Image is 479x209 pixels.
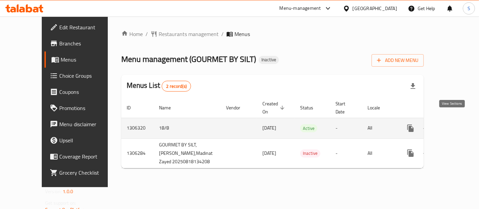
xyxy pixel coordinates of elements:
span: Grocery Checklist [59,169,116,177]
span: Add New Menu [377,56,418,65]
span: Coupons [59,88,116,96]
span: Name [159,104,180,112]
button: Add New Menu [372,54,424,67]
button: more [403,120,419,136]
span: Edit Restaurant [59,23,116,31]
a: Restaurants management [151,30,219,38]
div: Inactive [259,56,279,64]
li: / [146,30,148,38]
a: Branches [44,35,122,51]
td: - [330,138,362,168]
span: Get support on: [45,199,76,207]
span: Active [300,125,317,132]
td: - [330,118,362,138]
span: Restaurants management [159,30,219,38]
span: Branches [59,39,116,47]
td: All [362,138,397,168]
span: Status [300,104,322,112]
span: Created On [262,100,287,116]
div: [GEOGRAPHIC_DATA] [353,5,397,12]
div: Menu-management [280,4,321,12]
span: Version: [45,187,62,196]
div: Inactive [300,149,320,158]
h2: Menus List [127,80,191,92]
span: Inactive [300,149,320,157]
span: Coverage Report [59,152,116,161]
span: Menu management ( GOURMET BY SILT ) [121,51,256,67]
a: Upsell [44,132,122,148]
span: S [468,5,470,12]
button: Change Status [419,120,435,136]
span: ID [127,104,139,112]
a: Coverage Report [44,148,122,165]
li: / [221,30,224,38]
td: All [362,118,397,138]
a: Edit Restaurant [44,19,122,35]
div: Export file [405,78,421,94]
button: more [403,145,419,161]
span: Menus [234,30,250,38]
div: Active [300,124,317,132]
div: Total records count [162,81,191,92]
span: Vendor [226,104,249,112]
th: Actions [397,98,473,118]
nav: breadcrumb [121,30,424,38]
table: enhanced table [121,98,473,168]
td: 1306284 [121,138,154,168]
a: Grocery Checklist [44,165,122,181]
td: 18/8 [154,118,221,138]
span: Menus [61,56,116,64]
a: Menu disclaimer [44,116,122,132]
td: 1306320 [121,118,154,138]
a: Home [121,30,143,38]
button: Change Status [419,145,435,161]
span: [DATE] [262,149,276,158]
span: Choice Groups [59,72,116,80]
span: Promotions [59,104,116,112]
span: Inactive [259,57,279,63]
span: Menu disclaimer [59,120,116,128]
a: Choice Groups [44,68,122,84]
span: 1.0.0 [63,187,73,196]
a: Promotions [44,100,122,116]
td: GOURMET BY SILT, [PERSON_NAME],Madinat Zayed 20250818134208 [154,138,221,168]
a: Menus [44,51,122,68]
span: [DATE] [262,124,276,132]
a: Coupons [44,84,122,100]
span: 2 record(s) [162,83,191,90]
span: Start Date [336,100,354,116]
span: Upsell [59,136,116,144]
span: Locale [368,104,389,112]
